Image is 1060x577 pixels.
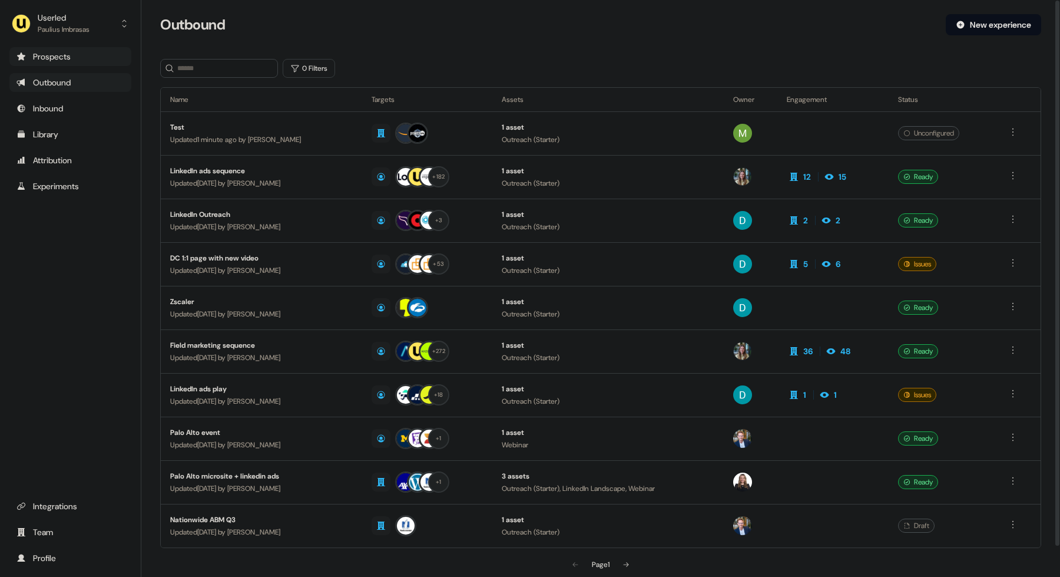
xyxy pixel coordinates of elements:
div: Integrations [16,500,124,512]
button: 0 Filters [283,59,335,78]
div: Outreach (Starter), LinkedIn Landscape, Webinar [502,483,714,494]
div: 1 asset [502,121,714,133]
a: Go to experiments [9,177,131,196]
div: Updated [DATE] by [PERSON_NAME] [170,439,353,451]
div: 36 [803,345,813,357]
a: Go to outbound experience [9,73,131,92]
div: Experiments [16,180,124,192]
div: Unconfigured [898,126,959,140]
a: Go to Inbound [9,99,131,118]
div: Outreach (Starter) [502,134,714,146]
div: 1 asset [502,427,714,438]
div: LinkedIn ads sequence [170,165,353,177]
div: Updated [DATE] by [PERSON_NAME] [170,352,353,364]
div: Ready [898,170,938,184]
th: Status [889,88,996,111]
div: Issues [898,388,936,402]
div: Team [16,526,124,538]
th: Name [161,88,362,111]
div: Ready [898,213,938,227]
div: Outreach (Starter) [502,265,714,276]
div: Ready [898,431,938,446]
div: 1 asset [502,339,714,351]
div: Palo Alto event [170,427,353,438]
div: Ready [898,475,938,489]
div: Issues [898,257,936,271]
div: Updated [DATE] by [PERSON_NAME] [170,526,353,538]
div: 1 [834,389,837,401]
div: Profile [16,552,124,564]
div: 1 asset [502,383,714,395]
div: Test [170,121,353,133]
div: 2 [803,215,808,226]
div: 1 asset [502,165,714,177]
div: 5 [803,258,808,270]
img: Charlotte [733,342,752,361]
div: 3 assets [502,470,714,482]
div: Nationwide ABM Q3 [170,514,353,526]
div: + 53 [433,259,444,269]
div: Outreach (Starter) [502,221,714,233]
div: Outreach (Starter) [502,177,714,189]
div: Userled [38,12,90,24]
th: Assets [492,88,724,111]
div: + 272 [432,346,445,357]
div: Updated [DATE] by [PERSON_NAME] [170,308,353,320]
th: Targets [362,88,492,111]
div: Updated [DATE] by [PERSON_NAME] [170,177,353,189]
div: 1 asset [502,514,714,526]
div: Outreach (Starter) [502,308,714,320]
img: David [733,255,752,273]
div: Paulius Imbrasas [38,24,90,35]
div: Outreach (Starter) [502,526,714,538]
a: Go to attribution [9,151,131,170]
a: Go to prospects [9,47,131,66]
div: + 182 [432,172,445,182]
div: Ready [898,301,938,315]
th: Owner [724,88,778,111]
a: Go to integrations [9,497,131,516]
img: David [733,298,752,317]
div: 1 asset [502,252,714,264]
div: + 3 [435,215,443,226]
div: Palo Alto microsite + linkedin ads [170,470,353,482]
div: LinkedIn Outreach [170,209,353,220]
div: 48 [840,345,850,357]
img: Charlotte [733,167,752,186]
div: 2 [836,215,840,226]
div: Draft [898,519,935,533]
img: Yann [733,429,752,448]
img: David [733,385,752,404]
div: Inbound [16,103,124,114]
div: LinkedIn ads play [170,383,353,395]
div: Field marketing sequence [170,339,353,351]
div: 6 [836,258,840,270]
div: Updated [DATE] by [PERSON_NAME] [170,265,353,276]
div: Library [16,128,124,140]
div: Prospects [16,51,124,62]
div: 1 asset [502,209,714,220]
div: 15 [839,171,846,183]
div: Outbound [16,77,124,88]
a: Go to profile [9,549,131,568]
div: Page 1 [592,559,609,571]
div: Outreach (Starter) [502,395,714,407]
div: Updated [DATE] by [PERSON_NAME] [170,221,353,233]
a: Go to templates [9,125,131,144]
div: Attribution [16,154,124,166]
img: Mickael [733,124,752,143]
div: Outreach (Starter) [502,352,714,364]
button: UserledPaulius Imbrasas [9,9,131,38]
div: Updated 1 minute ago by [PERSON_NAME] [170,134,353,146]
div: Updated [DATE] by [PERSON_NAME] [170,395,353,407]
div: DC 1:1 page with new video [170,252,353,264]
div: Zscaler [170,296,353,308]
button: New experience [946,14,1041,35]
a: Go to team [9,523,131,542]
div: + 1 [436,433,442,444]
div: Webinar [502,439,714,451]
div: + 1 [436,477,442,487]
div: + 18 [434,390,443,400]
img: Geneviève [733,473,752,492]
